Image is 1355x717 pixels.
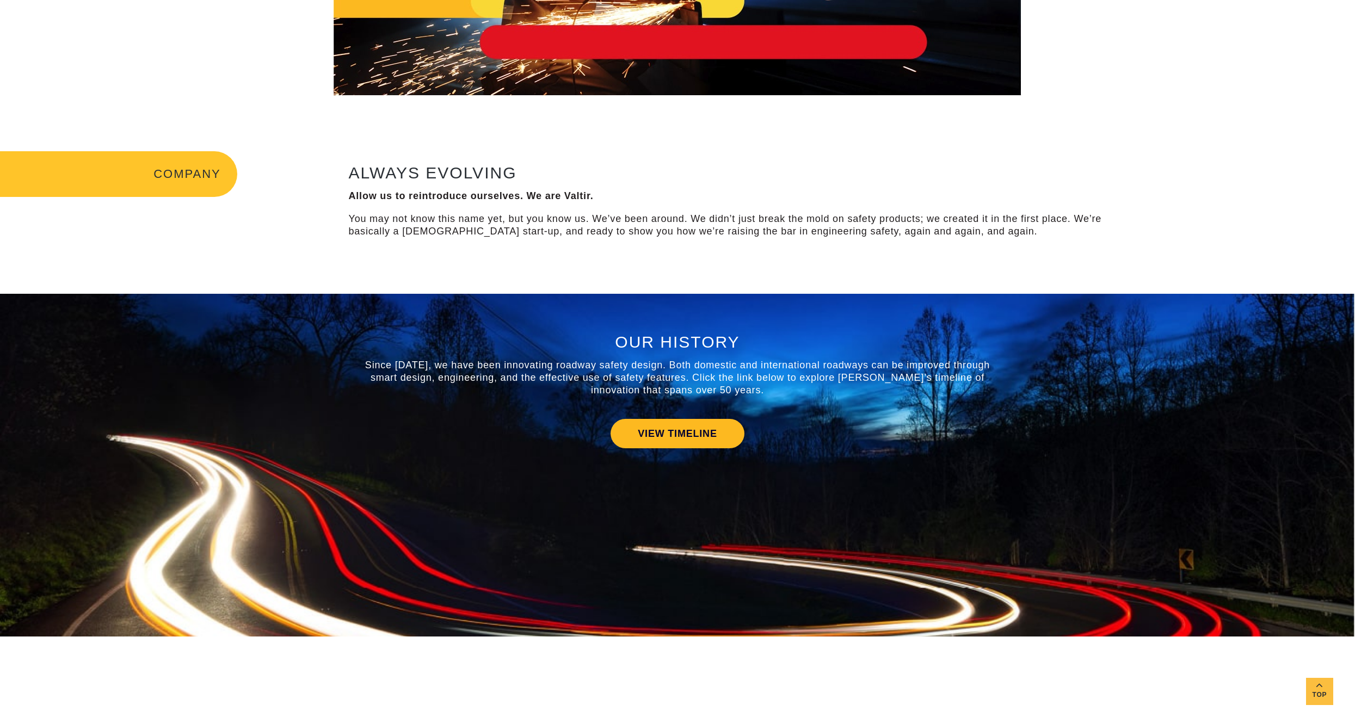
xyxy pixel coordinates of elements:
strong: Allow us to reintroduce ourselves. We are Valtir. [349,190,594,201]
span: OUR HISTORY [615,333,740,351]
p: You may not know this name yet, but you know us. We’ve been around. We didn’t just break the mold... [349,213,1142,238]
span: Since [DATE], we have been innovating roadway safety design. Both domestic and international road... [365,360,990,396]
h2: ALWAYS EVOLVING [349,164,1142,182]
a: Top [1306,678,1333,705]
a: VIEW TIMELINE [611,419,744,448]
span: Top [1306,689,1333,701]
